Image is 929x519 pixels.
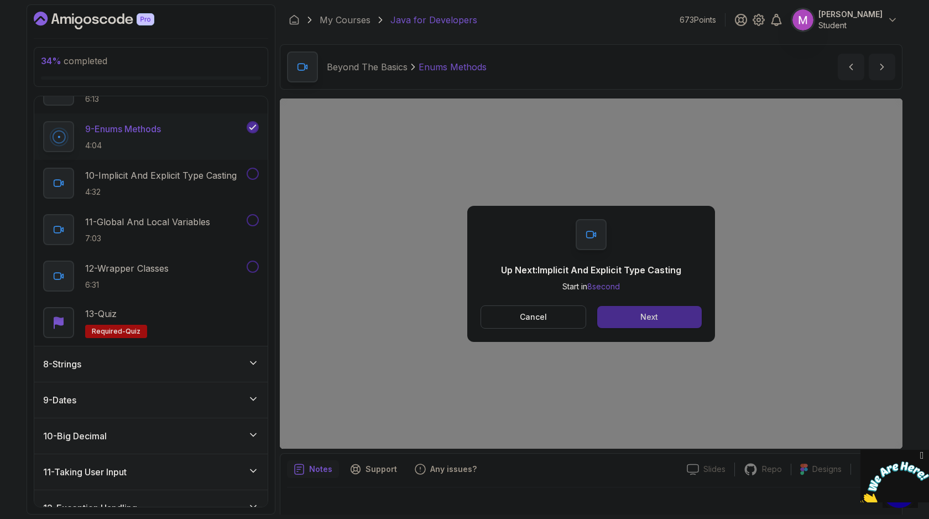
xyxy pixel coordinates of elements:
button: next content [869,54,895,80]
button: previous content [838,54,864,80]
p: 6:31 [85,279,169,290]
h3: 11 - Taking User Input [43,465,127,479]
button: Support button [343,460,404,478]
p: Student [818,20,883,31]
span: 8 second [587,282,620,291]
p: 4:04 [85,140,161,151]
p: Beyond The Basics [327,60,408,74]
p: Repo [762,464,782,475]
p: Designs [812,464,842,475]
h3: 10 - Big Decimal [43,429,107,443]
img: user profile image [792,9,813,30]
iframe: 9 - Enums Methods [280,98,902,449]
button: 10-Big Decimal [34,418,268,454]
button: Feedback button [408,460,483,478]
span: quiz [126,327,140,336]
a: My Courses [320,13,370,27]
button: 9-Enums Methods4:04 [43,121,259,152]
div: Next [640,312,658,323]
button: 13-QuizRequired-quiz [43,307,259,338]
p: Any issues? [430,464,477,475]
button: 11-Global And Local Variables7:03 [43,214,259,245]
button: 10-Implicit And Explicit Type Casting4:32 [43,168,259,199]
p: Start in [501,281,681,292]
p: 13 - Quiz [85,307,117,320]
button: 11-Taking User Input [34,454,268,490]
p: 4:32 [85,186,237,198]
button: notes button [287,460,339,478]
span: completed [41,55,107,66]
p: 6:13 [85,94,123,105]
p: Slides [703,464,726,475]
button: Cancel [481,305,586,329]
p: Enums Methods [419,60,487,74]
p: 10 - Implicit And Explicit Type Casting [85,169,237,182]
button: 9-Dates [34,382,268,418]
p: 7:03 [85,233,210,244]
p: 9 - Enums Methods [85,122,161,136]
h3: 9 - Dates [43,393,76,407]
span: Required- [92,327,126,336]
span: 34 % [41,55,61,66]
h3: 8 - Strings [43,357,81,371]
button: 12-Wrapper Classes6:31 [43,261,259,292]
p: 12 - Wrapper Classes [85,262,169,275]
p: Java for Developers [390,13,477,27]
p: 11 - Global And Local Variables [85,215,210,229]
a: Dashboard [289,14,300,25]
p: Notes [309,464,332,475]
p: Cancel [520,312,547,323]
p: [PERSON_NAME] [818,9,883,20]
a: Dashboard [34,12,180,29]
button: Next [597,306,702,328]
h3: 12 - Exception Handling [43,501,137,515]
iframe: chat widget [860,450,929,502]
p: 673 Points [680,14,716,25]
button: user profile image[PERSON_NAME]Student [792,9,898,31]
p: Up Next: Implicit And Explicit Type Casting [501,263,681,277]
button: 8-Strings [34,346,268,382]
p: Support [366,464,397,475]
button: Share [850,464,895,475]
